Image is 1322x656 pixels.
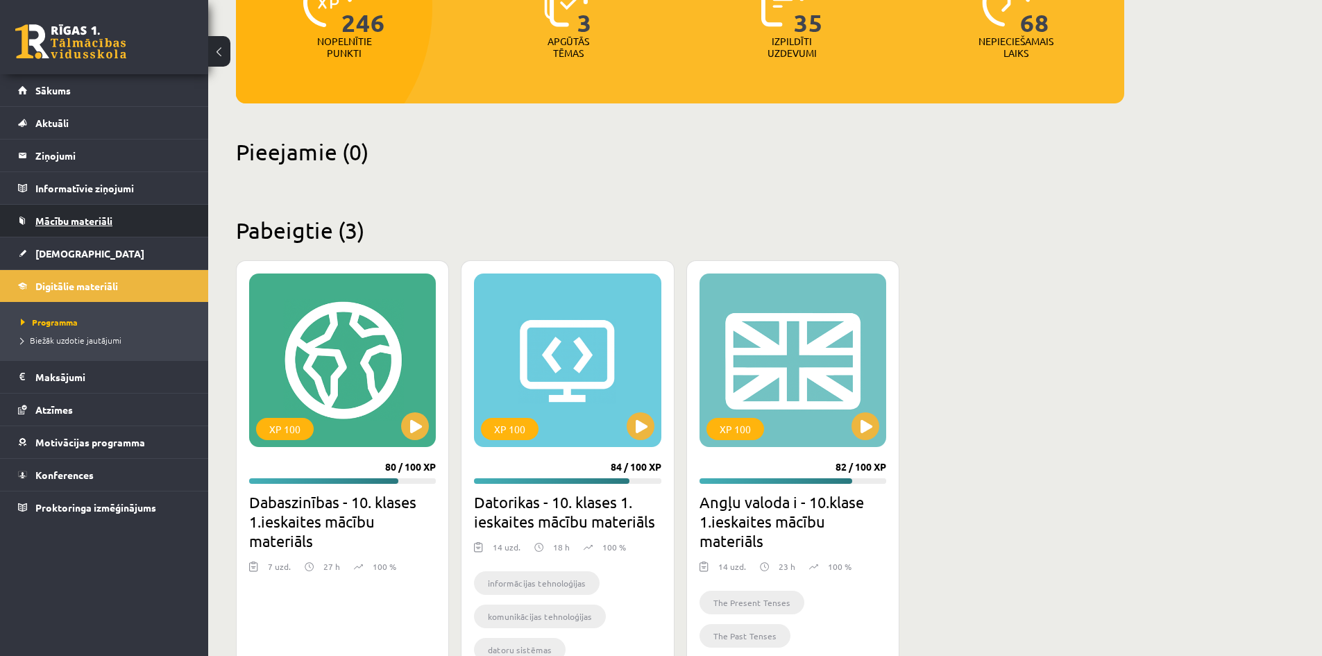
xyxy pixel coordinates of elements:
[474,605,606,628] li: komunikācijas tehnoloģijas
[541,35,595,59] p: Apgūtās tēmas
[700,492,886,550] h2: Angļu valoda i - 10.klase 1.ieskaites mācību materiāls
[18,459,191,491] a: Konferences
[18,237,191,269] a: [DEMOGRAPHIC_DATA]
[18,107,191,139] a: Aktuāli
[35,403,73,416] span: Atzīmes
[317,35,372,59] p: Nopelnītie punkti
[236,217,1124,244] h2: Pabeigtie (3)
[35,501,156,514] span: Proktoringa izmēģinājums
[21,334,194,346] a: Biežāk uzdotie jautājumi
[18,361,191,393] a: Maksājumi
[35,469,94,481] span: Konferences
[978,35,1053,59] p: Nepieciešamais laiks
[323,560,340,573] p: 27 h
[35,140,191,171] legend: Ziņojumi
[18,140,191,171] a: Ziņojumi
[602,541,626,553] p: 100 %
[700,591,804,614] li: The Present Tenses
[35,247,144,260] span: [DEMOGRAPHIC_DATA]
[35,361,191,393] legend: Maksājumi
[256,418,314,440] div: XP 100
[18,270,191,302] a: Digitālie materiāli
[35,436,145,448] span: Motivācijas programma
[249,492,436,550] h2: Dabaszinības - 10. klases 1.ieskaites mācību materiāls
[35,215,112,227] span: Mācību materiāli
[236,138,1124,165] h2: Pieejamie (0)
[718,560,746,581] div: 14 uzd.
[779,560,795,573] p: 23 h
[765,35,819,59] p: Izpildīti uzdevumi
[828,560,851,573] p: 100 %
[474,492,661,531] h2: Datorikas - 10. klases 1. ieskaites mācību materiāls
[18,172,191,204] a: Informatīvie ziņojumi
[18,74,191,106] a: Sākums
[706,418,764,440] div: XP 100
[268,560,291,581] div: 7 uzd.
[21,316,194,328] a: Programma
[474,571,600,595] li: informācijas tehnoloģijas
[21,335,121,346] span: Biežāk uzdotie jautājumi
[35,172,191,204] legend: Informatīvie ziņojumi
[18,426,191,458] a: Motivācijas programma
[35,84,71,96] span: Sākums
[481,418,539,440] div: XP 100
[18,491,191,523] a: Proktoringa izmēģinājums
[35,117,69,129] span: Aktuāli
[373,560,396,573] p: 100 %
[18,394,191,426] a: Atzīmes
[18,205,191,237] a: Mācību materiāli
[15,24,126,59] a: Rīgas 1. Tālmācības vidusskola
[553,541,570,553] p: 18 h
[493,541,520,562] div: 14 uzd.
[21,317,78,328] span: Programma
[35,280,118,292] span: Digitālie materiāli
[700,624,790,648] li: The Past Tenses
